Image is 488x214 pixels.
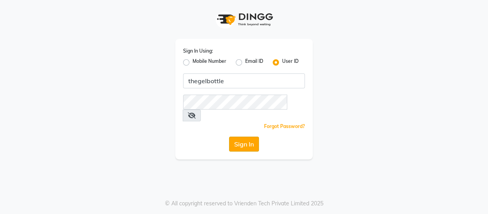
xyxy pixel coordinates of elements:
label: Mobile Number [193,58,226,67]
button: Sign In [229,137,259,152]
a: Forgot Password? [264,123,305,129]
label: User ID [282,58,299,67]
label: Sign In Using: [183,48,213,55]
img: logo1.svg [213,8,275,31]
input: Username [183,95,287,110]
input: Username [183,73,305,88]
label: Email ID [245,58,263,67]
